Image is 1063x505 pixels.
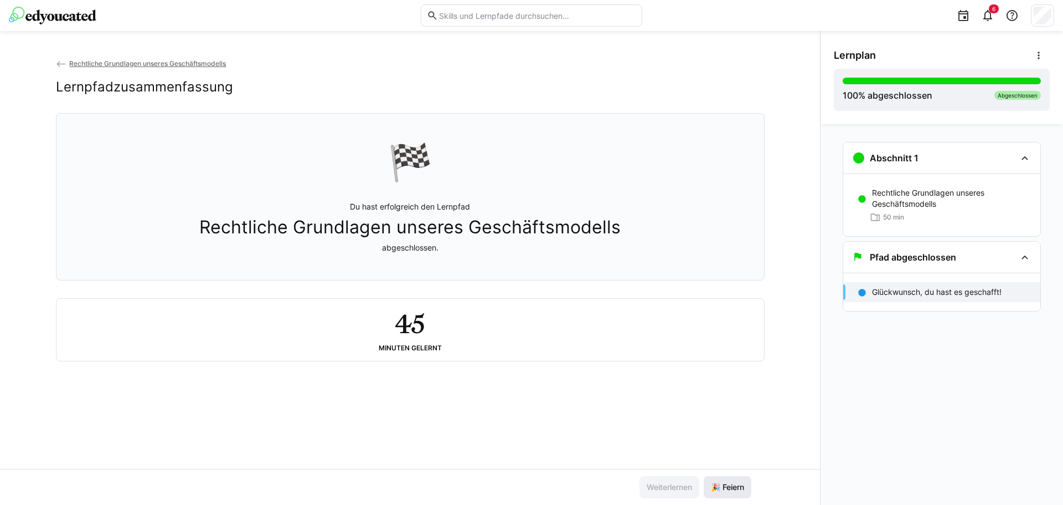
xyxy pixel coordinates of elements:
[994,91,1041,100] div: Abgeschlossen
[395,308,425,340] h2: 45
[56,79,233,95] h2: Lernpfadzusammenfassung
[199,201,621,253] p: Du hast erfolgreich den Lernpfad abgeschlossen.
[834,49,876,62] span: Lernplan
[883,213,904,222] span: 50 min
[709,482,746,493] span: 🎉 Feiern
[388,140,432,183] div: 🏁
[843,89,932,102] div: % abgeschlossen
[872,187,1031,210] p: Rechtliche Grundlagen unseres Geschäftsmodells
[379,344,442,352] div: Minuten gelernt
[645,482,694,493] span: Weiterlernen
[438,11,636,21] input: Skills und Lernpfade durchsuchen…
[56,59,226,68] a: Rechtliche Grundlagen unseres Geschäftsmodells
[69,59,226,68] span: Rechtliche Grundlagen unseres Geschäftsmodells
[872,287,1002,298] p: Glückwunsch, du hast es geschafft!
[199,217,621,238] span: Rechtliche Grundlagen unseres Geschäftsmodells
[639,476,699,498] button: Weiterlernen
[843,90,858,101] span: 100
[870,252,956,263] h3: Pfad abgeschlossen
[704,476,751,498] button: 🎉 Feiern
[870,152,918,164] h3: Abschnitt 1
[992,6,995,12] span: 6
